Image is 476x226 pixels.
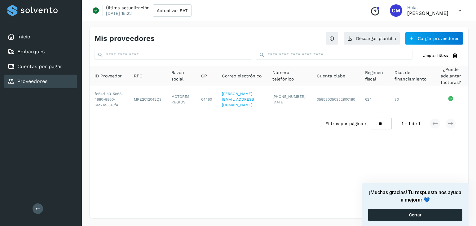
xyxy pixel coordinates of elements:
[90,86,129,113] td: fc54d1a3-5c68-4680-8860-81e21e3313f4
[368,188,462,204] h2: ¡Muchas gracias! Tu respuesta nos ayuda a mejorar 💙
[407,10,448,16] p: Cristina Martinez
[171,69,192,82] span: Razón social
[157,8,187,13] span: Actualizar SAT
[4,45,77,59] div: Embarques
[4,30,77,44] div: Inicio
[422,53,448,58] span: Limpiar filtros
[394,69,428,82] span: Días de financiamiento
[129,86,166,113] td: MRE2012042Q3
[405,32,463,45] button: Cargar proveedores
[402,120,420,127] span: 1 - 1 de 1
[106,5,150,11] p: Última actualización
[360,86,390,113] td: 624
[312,86,360,113] td: 058580350352900180
[365,69,385,82] span: Régimen fiscal
[106,11,132,16] p: [DATE] 15:22
[4,60,77,73] div: Cuentas por pagar
[17,78,47,84] a: Proveedores
[153,4,192,17] button: Actualizar SAT
[4,75,77,88] div: Proveedores
[407,5,448,10] p: Hola,
[17,49,45,54] a: Embarques
[95,34,155,43] h4: Mis proveedores
[222,92,255,107] a: [PERSON_NAME][EMAIL_ADDRESS][DOMAIN_NAME]
[390,86,433,113] td: 30
[222,73,262,79] span: Correo electrónico
[17,63,62,69] a: Cuentas por pagar
[95,73,122,79] span: ID Proveedor
[368,209,462,221] button: Cerrar
[272,94,306,104] span: [PHONE_NUMBER][DATE]
[343,32,400,45] button: Descargar plantilla
[166,86,196,113] td: MOTORES REGIOS
[325,120,366,127] span: Filtros por página :
[438,66,463,86] span: ¿Puede adelantar facturas?
[196,86,217,113] td: 64460
[317,73,345,79] span: Cuenta clabe
[417,50,463,61] button: Limpiar filtros
[134,73,143,79] span: RFC
[201,73,207,79] span: CP
[17,34,30,40] a: Inicio
[272,69,307,82] span: Número telefónico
